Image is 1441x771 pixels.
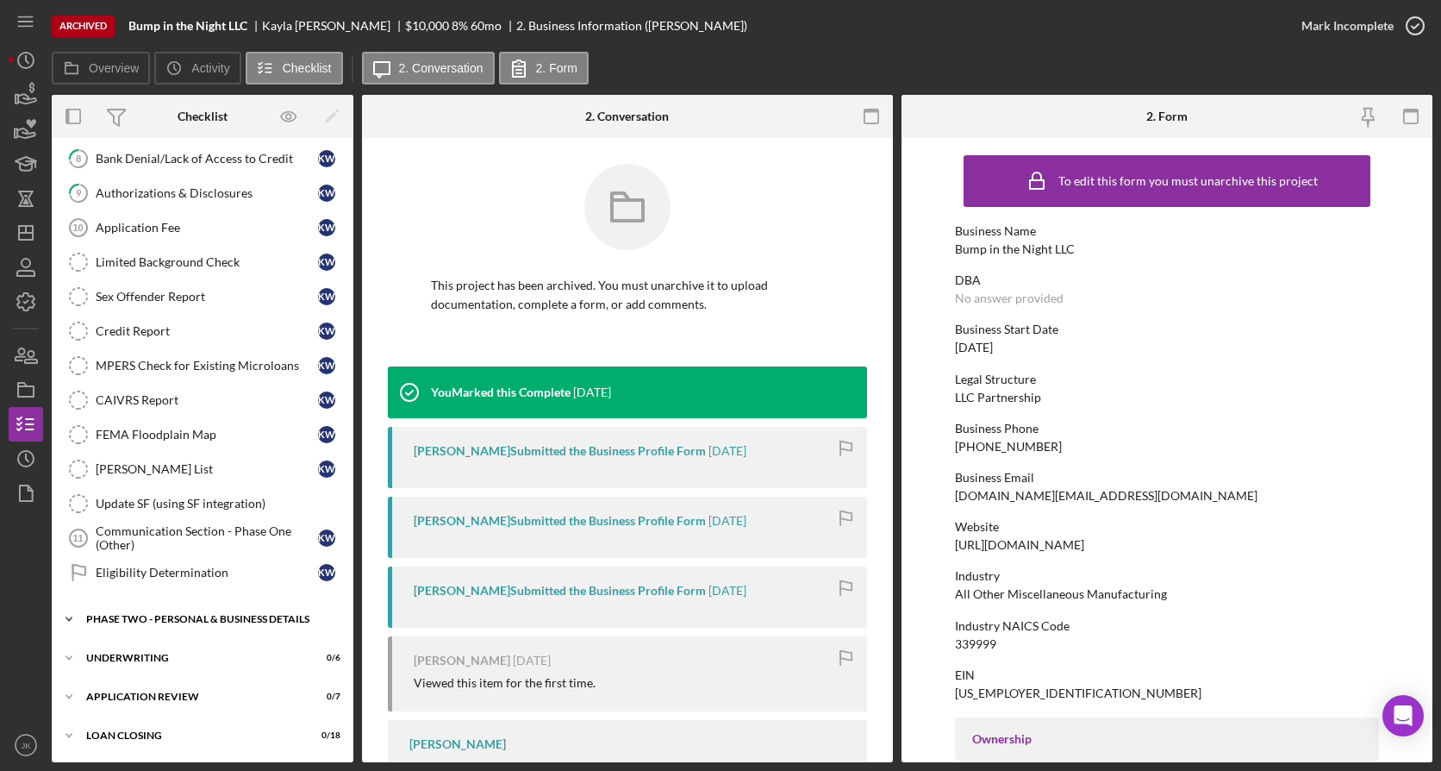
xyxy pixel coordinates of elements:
[96,393,318,407] div: CAIVRS Report
[955,291,1064,305] div: No answer provided
[708,444,746,458] time: 2025-08-12 21:21
[246,52,343,85] button: Checklist
[955,686,1201,700] div: [US_EMPLOYER_IDENTIFICATION_NUMBER]
[955,373,1380,386] div: Legal Structure
[60,245,345,279] a: Limited Background CheckKW
[409,737,506,751] div: [PERSON_NAME]
[318,426,335,443] div: K W
[414,444,706,458] div: [PERSON_NAME] Submitted the Business Profile Form
[318,185,335,202] div: K W
[708,584,746,598] time: 2025-08-12 21:07
[955,440,1062,454] div: [PHONE_NUMBER]
[60,348,345,383] a: MPERS Check for Existing MicroloansKW
[318,530,335,547] div: K W
[86,730,297,741] div: Loan Closing
[318,150,335,167] div: K W
[414,654,510,668] div: [PERSON_NAME]
[414,514,706,528] div: [PERSON_NAME] Submitted the Business Profile Form
[318,392,335,409] div: K W
[283,61,332,75] label: Checklist
[1058,174,1318,188] div: To edit this form you must unarchive this project
[318,323,335,340] div: K W
[1301,9,1394,43] div: Mark Incomplete
[318,564,335,581] div: K W
[955,520,1380,534] div: Website
[60,141,345,176] a: 8Bank Denial/Lack of Access to CreditKW
[955,391,1041,404] div: LLC Partnership
[708,514,746,528] time: 2025-08-12 21:17
[414,676,596,690] div: Viewed this item for the first time.
[86,653,297,663] div: Underwriting
[499,52,589,85] button: 2. Form
[178,110,228,123] div: Checklist
[585,110,669,123] div: 2. Conversation
[76,153,81,164] tspan: 8
[309,730,340,741] div: 0 / 18
[955,538,1084,552] div: [URL][DOMAIN_NAME]
[72,223,83,233] tspan: 10
[262,19,405,33] div: Kayla [PERSON_NAME]
[955,422,1380,436] div: Business Phone
[60,383,345,417] a: CAIVRS ReportKW
[86,692,297,702] div: Application Review
[452,19,468,33] div: 8 %
[318,288,335,305] div: K W
[96,221,318,235] div: Application Fee
[96,428,318,442] div: FEMA Floodplain Map
[309,692,340,702] div: 0 / 7
[96,462,318,476] div: [PERSON_NAME] List
[89,61,139,75] label: Overview
[191,61,229,75] label: Activity
[60,555,345,590] a: Eligibility DeterminationKW
[309,653,340,663] div: 0 / 6
[76,187,82,198] tspan: 9
[318,219,335,236] div: K W
[96,186,318,200] div: Authorizations & Disclosures
[60,417,345,452] a: FEMA Floodplain MapKW
[60,314,345,348] a: Credit ReportKW
[516,19,747,33] div: 2. Business Information ([PERSON_NAME])
[414,584,706,598] div: [PERSON_NAME] Submitted the Business Profile Form
[318,254,335,271] div: K W
[154,52,240,85] button: Activity
[955,224,1380,238] div: Business Name
[60,486,345,521] a: Update SF (using SF integration)
[60,176,345,210] a: 9Authorizations & DisclosuresKW
[21,741,31,750] text: JK
[60,521,345,555] a: 11Communication Section - Phase One (Other)KW
[72,533,83,543] tspan: 11
[1146,110,1188,123] div: 2. Form
[399,61,483,75] label: 2. Conversation
[955,637,996,651] div: 339999
[955,471,1380,485] div: Business Email
[60,452,345,486] a: [PERSON_NAME] ListKW
[471,19,502,33] div: 60 mo
[318,461,335,478] div: K W
[955,323,1380,336] div: Business Start Date
[405,19,449,33] div: $10,000
[955,341,993,354] div: [DATE]
[1284,9,1432,43] button: Mark Incomplete
[96,255,318,269] div: Limited Background Check
[955,619,1380,633] div: Industry NAICS Code
[96,524,318,552] div: Communication Section - Phase One (Other)
[431,276,824,315] p: This project has been archived. You must unarchive it to upload documentation, complete a form, o...
[955,489,1257,503] div: [DOMAIN_NAME][EMAIL_ADDRESS][DOMAIN_NAME]
[955,273,1380,287] div: DBA
[955,242,1075,256] div: Bump in the Night LLC
[52,16,115,37] div: Archived
[1382,695,1424,737] div: Open Intercom Messenger
[955,569,1380,583] div: Industry
[9,728,43,762] button: JK
[96,566,318,580] div: Eligibility Determination
[972,732,1363,746] div: Ownership
[573,385,611,399] time: 2025-08-28 20:02
[431,385,571,399] div: You Marked this Complete
[60,210,345,245] a: 10Application FeeKW
[96,324,318,338] div: Credit Report
[955,587,1167,601] div: All Other Miscellaneous Manufacturing
[86,614,332,624] div: PHASE TWO - PERSONAL & BUSINESS DETAILS
[955,668,1380,682] div: EIN
[362,52,495,85] button: 2. Conversation
[96,290,318,304] div: Sex Offender Report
